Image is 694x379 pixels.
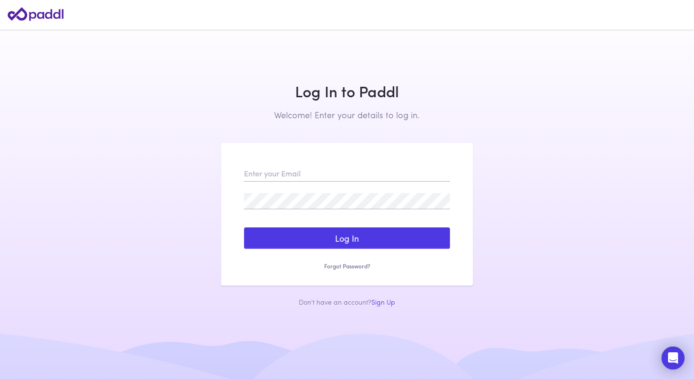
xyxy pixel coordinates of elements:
[221,110,473,120] h2: Welcome! Enter your details to log in.
[662,347,684,369] div: Open Intercom Messenger
[244,227,450,249] button: Log In
[221,297,473,307] div: Don't have an account?
[371,297,395,307] a: Sign Up
[244,165,450,182] input: Enter your Email
[221,82,473,100] h1: Log In to Paddl
[244,262,450,270] a: Forgot Password?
